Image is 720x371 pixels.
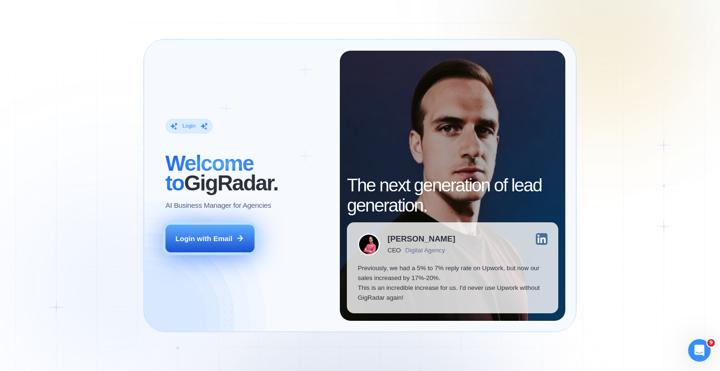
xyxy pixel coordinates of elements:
[347,175,558,215] h2: The next generation of lead generation.
[388,235,455,243] div: [PERSON_NAME]
[182,122,195,129] div: Login
[688,339,711,362] iframe: Intercom live chat
[388,247,401,254] div: CEO
[165,225,255,253] button: Login with Email
[165,153,329,193] h2: ‍ GigRadar.
[358,263,547,303] p: Previously, we had a 5% to 7% reply rate on Upwork, but now our sales increased by 17%-20%. This ...
[405,247,445,254] div: Digital Agency
[165,200,271,210] p: AI Business Manager for Agencies
[175,234,232,243] div: Login with Email
[707,339,715,347] span: 9
[165,151,254,195] span: Welcome to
